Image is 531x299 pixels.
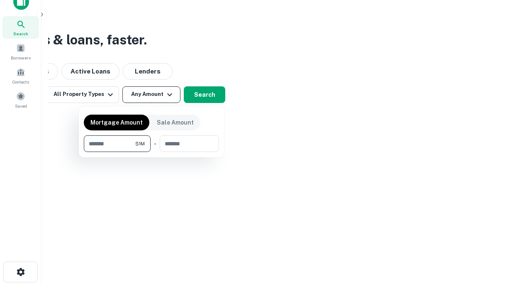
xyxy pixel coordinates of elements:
[135,140,145,147] span: $1M
[490,233,531,272] iframe: Chat Widget
[154,135,156,152] div: -
[90,118,143,127] p: Mortgage Amount
[157,118,194,127] p: Sale Amount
